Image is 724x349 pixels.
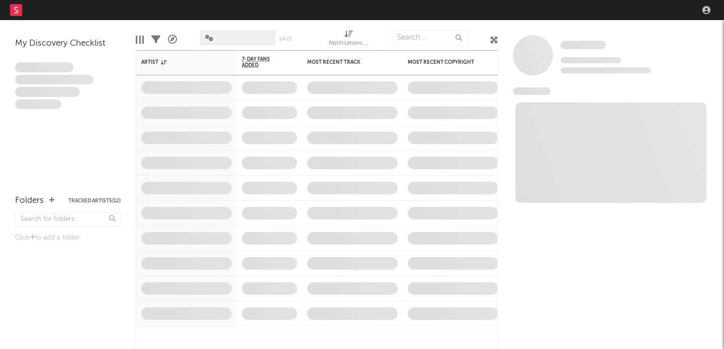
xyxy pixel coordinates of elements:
div: Filters [151,25,160,54]
span: Integer aliquet in purus et [15,75,94,85]
input: Search... [392,30,467,45]
button: Tracked Artists(12) [68,198,121,203]
span: Aliquam viverra [15,99,61,109]
div: Most Recent Copyright [408,59,483,65]
div: Most Recent Track [307,59,383,65]
span: Lorem ipsum dolor [15,62,73,72]
span: Tracking Since: [DATE] [561,57,621,63]
div: Notifications (Artist) [329,25,369,54]
div: A&R Pipeline [168,25,177,54]
span: News Feed [513,87,551,95]
span: Some Artist [561,41,606,49]
button: Save [279,36,292,42]
div: Artist [141,59,217,65]
div: Click to add a folder. [15,232,121,244]
div: Folders [15,195,44,207]
div: Edit Columns [136,25,144,54]
a: Some Artist [561,40,606,50]
div: Notifications (Artist) [329,38,369,50]
input: Search for folders... [15,212,121,227]
span: 0 fans last week [561,67,651,73]
span: Praesent ac interdum [15,87,80,97]
div: My Discovery Checklist [15,38,121,50]
span: 7-Day Fans Added [242,56,282,68]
